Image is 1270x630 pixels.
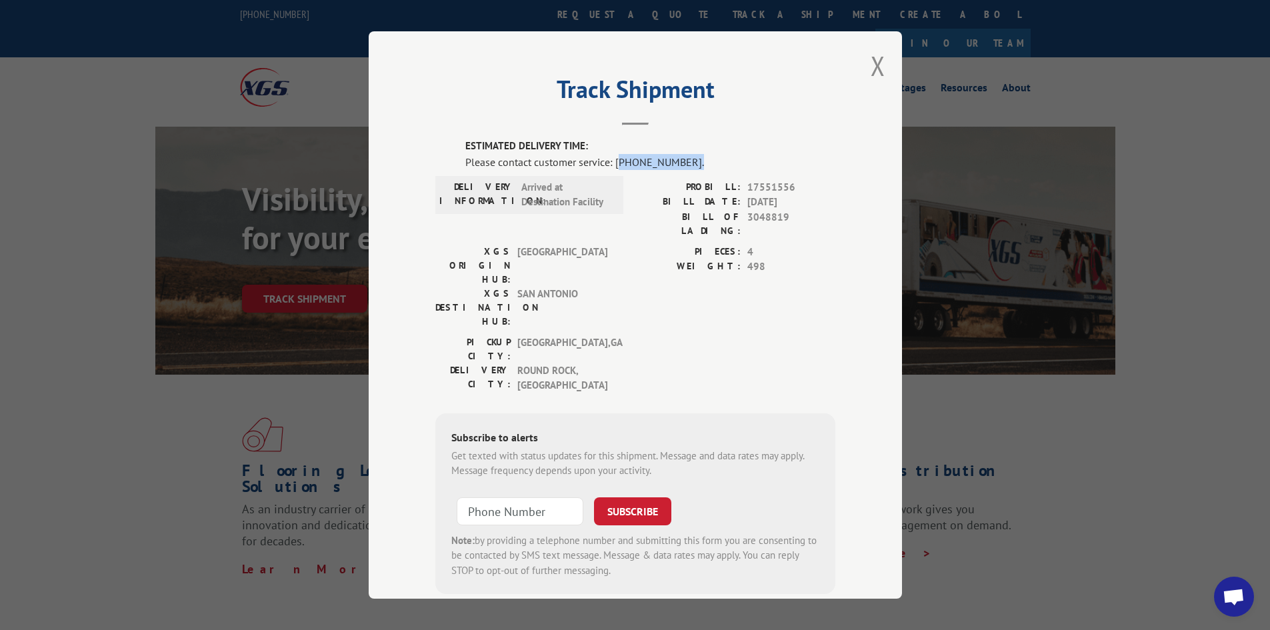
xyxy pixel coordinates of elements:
span: 3048819 [747,210,835,238]
label: PICKUP CITY: [435,335,511,363]
span: 17551556 [747,180,835,195]
label: XGS DESTINATION HUB: [435,287,511,329]
label: WEIGHT: [635,259,741,275]
label: BILL OF LADING: [635,210,741,238]
span: 498 [747,259,835,275]
span: 4 [747,245,835,260]
input: Phone Number [457,497,583,525]
label: BILL DATE: [635,195,741,210]
div: Please contact customer service: [PHONE_NUMBER]. [465,154,835,170]
span: [DATE] [747,195,835,210]
label: DELIVERY CITY: [435,363,511,393]
span: ROUND ROCK , [GEOGRAPHIC_DATA] [517,363,607,393]
label: XGS ORIGIN HUB: [435,245,511,287]
div: Get texted with status updates for this shipment. Message and data rates may apply. Message frequ... [451,449,819,479]
button: Close modal [871,48,885,83]
label: DELIVERY INFORMATION: [439,180,515,210]
button: SUBSCRIBE [594,497,671,525]
span: [GEOGRAPHIC_DATA] , GA [517,335,607,363]
span: [GEOGRAPHIC_DATA] [517,245,607,287]
div: by providing a telephone number and submitting this form you are consenting to be contacted by SM... [451,533,819,579]
label: PROBILL: [635,180,741,195]
span: SAN ANTONIO [517,287,607,329]
h2: Track Shipment [435,80,835,105]
label: ESTIMATED DELIVERY TIME: [465,139,835,154]
label: PIECES: [635,245,741,260]
div: Open chat [1214,577,1254,617]
span: Arrived at Destination Facility [521,180,611,210]
div: Subscribe to alerts [451,429,819,449]
strong: Note: [451,534,475,547]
